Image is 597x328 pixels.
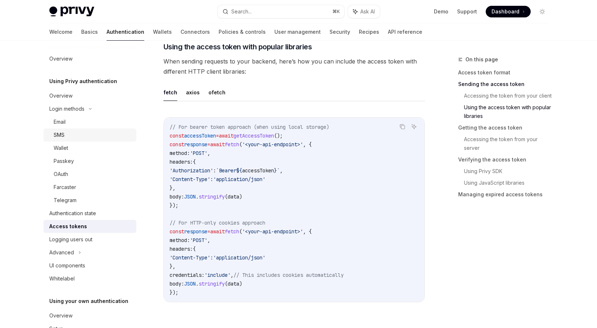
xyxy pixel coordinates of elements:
[207,141,210,148] span: =
[43,194,136,207] a: Telegram
[239,141,242,148] span: (
[43,181,136,194] a: Farcaster
[225,228,239,235] span: fetch
[170,280,184,287] span: body:
[170,167,213,174] span: 'Authorization'
[225,193,228,200] span: (
[458,154,554,165] a: Verifying the access token
[184,132,216,139] span: accessToken
[228,193,239,200] span: data
[170,289,178,296] span: });
[170,246,193,252] span: headers:
[170,254,210,261] span: 'Content-Type'
[303,228,312,235] span: , {
[216,167,236,174] span: `Bearer
[239,193,242,200] span: )
[465,55,498,64] span: On this page
[170,176,210,183] span: 'Content-Type'
[54,118,66,126] div: Email
[388,23,422,41] a: API reference
[43,52,136,65] a: Overview
[277,167,280,174] span: `
[274,23,321,41] a: User management
[359,23,379,41] a: Recipes
[210,228,225,235] span: await
[181,23,210,41] a: Connectors
[43,142,136,155] a: Wallet
[54,170,68,179] div: OAuth
[54,196,76,205] div: Telegram
[208,84,225,101] button: ofetch
[184,193,196,200] span: JSON
[233,132,274,139] span: getAccessToken
[216,132,219,139] span: =
[170,159,193,165] span: headers:
[49,77,117,86] h5: Using Privy authentication
[43,233,136,246] a: Logging users out
[184,141,207,148] span: response
[107,23,144,41] a: Authentication
[225,141,239,148] span: fetch
[54,144,68,152] div: Wallet
[54,157,74,165] div: Passkey
[303,141,312,148] span: , {
[49,54,72,63] div: Overview
[457,8,477,15] a: Support
[43,89,136,102] a: Overview
[458,67,554,78] a: Access token format
[536,6,548,17] button: Toggle dark mode
[207,150,210,156] span: ,
[193,246,196,252] span: {
[233,272,344,278] span: // This includes cookies automatically
[236,167,242,174] span: ${
[213,254,265,261] span: 'application/json'
[242,141,303,148] span: '<your-api-endpoint>'
[49,311,72,320] div: Overview
[458,189,554,200] a: Managing expired access tokens
[49,248,74,257] div: Advanced
[170,228,184,235] span: const
[43,309,136,322] a: Overview
[225,280,228,287] span: (
[219,23,266,41] a: Policies & controls
[207,237,210,243] span: ,
[204,272,231,278] span: 'include'
[49,274,75,283] div: Whitelabel
[170,141,184,148] span: const
[210,254,213,261] span: :
[54,183,76,192] div: Farcaster
[464,102,554,122] a: Using the access token with popular libraries
[43,128,136,142] a: SMS
[49,104,84,113] div: Login methods
[43,168,136,181] a: OAuth
[170,150,190,156] span: method:
[274,132,283,139] span: ();
[486,6,531,17] a: Dashboard
[163,42,312,52] span: Using the access token with popular libraries
[464,177,554,189] a: Using JavaScript libraries
[49,235,92,244] div: Logging users out
[43,115,136,128] a: Email
[348,5,380,18] button: Ask AI
[170,185,175,191] span: },
[239,228,242,235] span: (
[464,165,554,177] a: Using Privy SDK
[190,237,207,243] span: 'POST'
[274,167,277,174] span: }
[184,280,196,287] span: JSON
[219,132,233,139] span: await
[217,5,344,18] button: Search...⌘K
[332,9,340,15] span: ⌘ K
[49,91,72,100] div: Overview
[43,220,136,233] a: Access tokens
[170,193,184,200] span: body:
[49,222,87,231] div: Access tokens
[81,23,98,41] a: Basics
[170,202,178,209] span: });
[228,280,239,287] span: data
[49,297,128,306] h5: Using your own authentication
[170,132,184,139] span: const
[193,159,196,165] span: {
[43,207,136,220] a: Authentication state
[329,23,350,41] a: Security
